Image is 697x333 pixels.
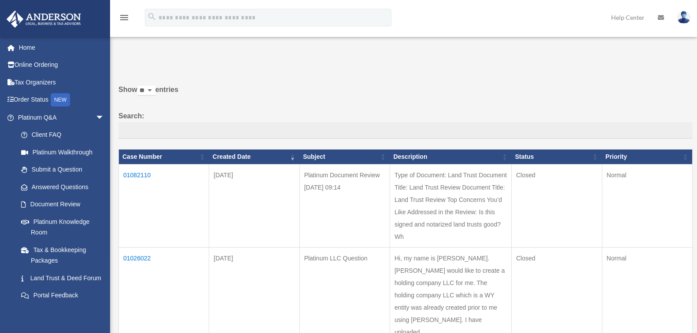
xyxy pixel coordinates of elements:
img: Anderson Advisors Platinum Portal [4,11,84,28]
th: Description: activate to sort column ascending [390,150,511,165]
a: Submit a Question [12,161,113,179]
th: Created Date: activate to sort column ascending [209,150,299,165]
th: Priority: activate to sort column ascending [602,150,692,165]
a: Document Review [12,196,113,213]
span: arrow_drop_down [96,109,113,127]
a: Land Trust & Deed Forum [12,269,113,287]
div: NEW [51,93,70,106]
a: menu [119,15,129,23]
th: Status: activate to sort column ascending [512,150,602,165]
i: search [147,12,157,22]
input: Search: [118,122,693,139]
label: Show entries [118,84,693,105]
a: Tax Organizers [6,73,118,91]
a: Portal Feedback [12,287,113,304]
td: Normal [602,165,692,248]
a: Order StatusNEW [6,91,118,109]
a: Answered Questions [12,178,109,196]
th: Case Number: activate to sort column ascending [119,150,209,165]
td: Closed [512,165,602,248]
a: Client FAQ [12,126,113,144]
td: Platinum Document Review [DATE] 09:14 [299,165,390,248]
a: Tax & Bookkeeping Packages [12,241,113,269]
td: [DATE] [209,165,299,248]
td: Type of Document: Land Trust Document Title: Land Trust Review Document Title: Land Trust Review ... [390,165,511,248]
a: Platinum Knowledge Room [12,213,113,241]
img: User Pic [677,11,690,24]
a: Platinum Walkthrough [12,143,113,161]
th: Subject: activate to sort column ascending [299,150,390,165]
a: Platinum Q&Aarrow_drop_down [6,109,113,126]
a: Online Ordering [6,56,118,74]
a: Home [6,39,118,56]
td: 01082110 [119,165,209,248]
i: menu [119,12,129,23]
select: Showentries [137,86,155,96]
label: Search: [118,110,693,139]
